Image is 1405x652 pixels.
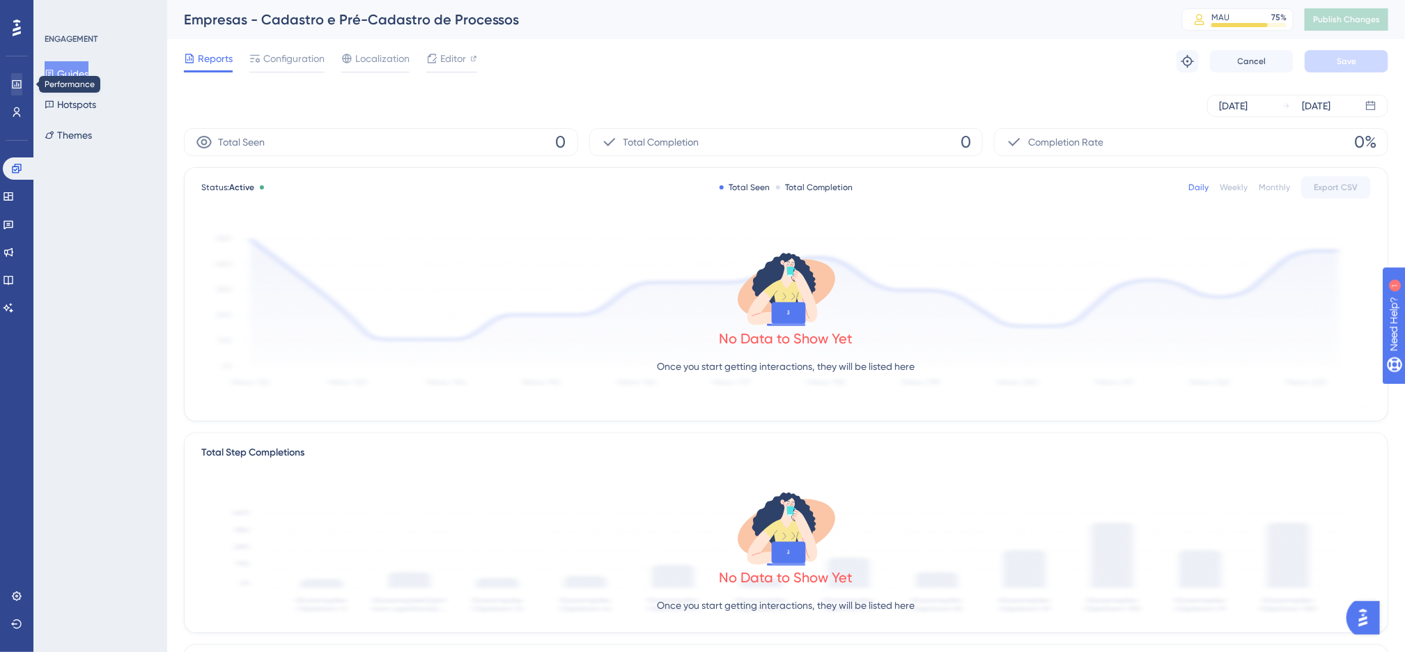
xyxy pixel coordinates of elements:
span: Total Completion [623,134,699,150]
div: MAU [1211,12,1229,23]
div: Daily [1188,182,1209,193]
span: 0 [556,131,566,153]
span: Status: [201,182,254,193]
span: Total Seen [218,134,265,150]
span: Export CSV [1314,182,1358,193]
div: 75 % [1271,12,1287,23]
button: Export CSV [1301,176,1371,199]
div: 1 [97,7,101,18]
div: [DATE] [1302,98,1330,114]
div: Monthly [1259,182,1290,193]
p: Once you start getting interactions, they will be listed here [658,358,915,375]
span: Publish Changes [1313,14,1380,25]
div: ENGAGEMENT [45,33,98,45]
span: Reports [198,50,233,67]
span: Configuration [263,50,325,67]
span: Cancel [1238,56,1266,67]
div: Total Step Completions [201,444,304,461]
button: Cancel [1210,50,1294,72]
div: Total Seen [720,182,770,193]
button: Save [1305,50,1388,72]
button: Hotspots [45,92,96,117]
button: Themes [45,123,92,148]
button: Guides [45,61,88,86]
p: Once you start getting interactions, they will be listed here [658,597,915,614]
div: Total Completion [776,182,853,193]
span: Save [1337,56,1356,67]
span: Completion Rate [1028,134,1103,150]
span: 0% [1354,131,1376,153]
span: Active [229,183,254,192]
span: Localization [355,50,410,67]
span: Editor [440,50,466,67]
span: 0 [961,131,971,153]
button: Publish Changes [1305,8,1388,31]
iframe: UserGuiding AI Assistant Launcher [1346,597,1388,639]
span: Need Help? [33,3,87,20]
div: Weekly [1220,182,1248,193]
div: No Data to Show Yet [720,568,853,587]
div: Empresas - Cadastro e Pré-Cadastro de Processos [184,10,1147,29]
div: [DATE] [1219,98,1248,114]
div: No Data to Show Yet [720,329,853,348]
